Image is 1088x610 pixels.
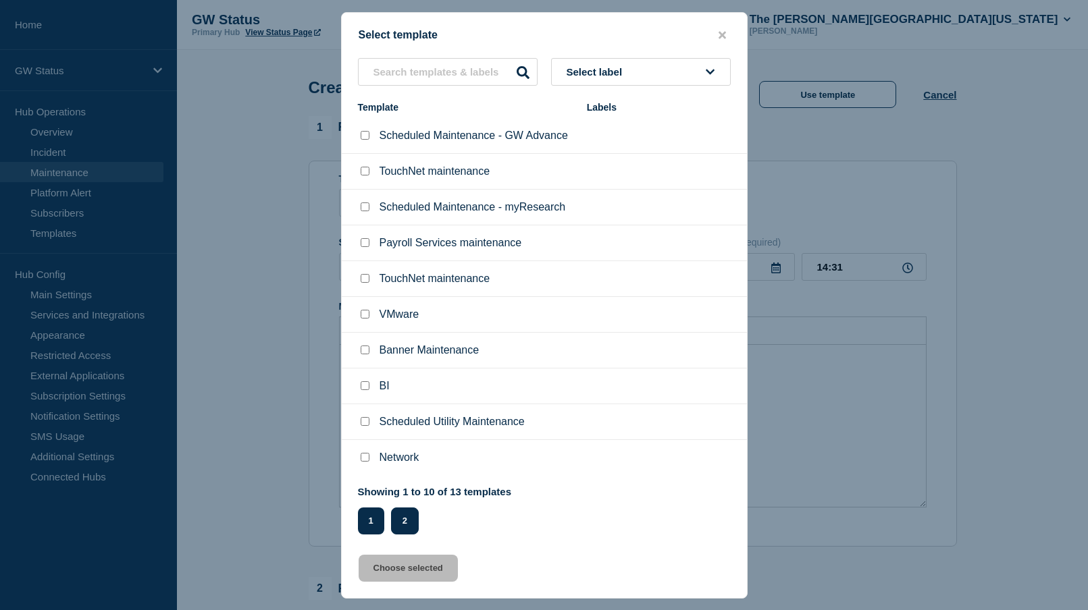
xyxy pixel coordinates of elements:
[361,202,369,211] input: Scheduled Maintenance - myResearch checkbox
[380,201,566,213] p: Scheduled Maintenance - myResearch
[391,507,419,534] button: 2
[587,102,731,113] div: Labels
[361,274,369,283] input: TouchNet maintenance checkbox
[380,273,490,285] p: TouchNet maintenance
[380,237,522,249] p: Payroll Services maintenance
[361,238,369,247] input: Payroll Services maintenance checkbox
[380,165,490,177] p: TouchNet maintenance
[361,167,369,175] input: TouchNet maintenance checkbox
[551,58,731,86] button: Select label
[358,486,512,497] p: Showing 1 to 10 of 13 templates
[358,102,573,113] div: Template
[380,130,568,142] p: Scheduled Maintenance - GW Advance
[361,417,369,426] input: Scheduled Utility Maintenance checkbox
[380,451,419,464] p: Network
[361,131,369,140] input: Scheduled Maintenance - GW Advance checkbox
[361,453,369,462] input: Network checkbox
[567,66,628,78] span: Select label
[361,345,369,354] input: Banner Maintenance checkbox
[358,58,538,86] input: Search templates & labels
[361,381,369,390] input: BI checkbox
[361,310,369,318] input: VMware checkbox
[380,416,525,428] p: Scheduled Utility Maintenance
[380,344,480,356] p: Banner Maintenance
[359,555,458,582] button: Choose selected
[715,29,730,42] button: close button
[380,308,419,321] p: VMware
[342,29,747,42] div: Select template
[358,507,384,534] button: 1
[380,380,390,392] p: BI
